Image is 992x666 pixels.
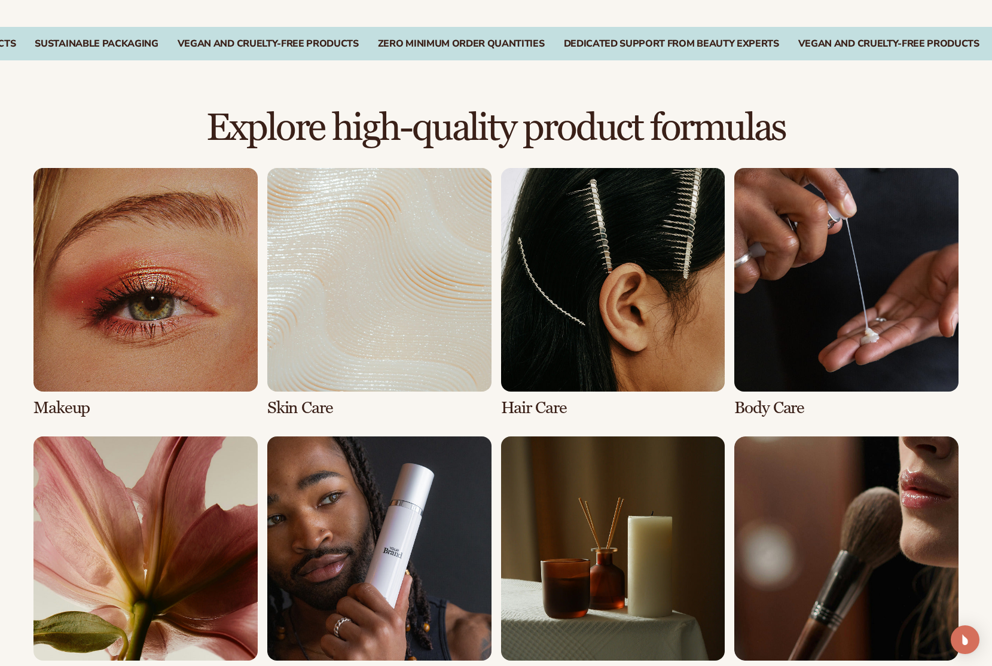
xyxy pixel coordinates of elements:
div: Open Intercom Messenger [951,625,979,654]
div: 3 / 8 [501,168,725,418]
div: SUSTAINABLE PACKAGING [35,38,158,50]
h3: Makeup [33,399,258,417]
div: 1 / 8 [33,168,258,418]
h3: Skin Care [267,399,492,417]
div: ZERO MINIMUM ORDER QUANTITIES [378,38,545,50]
div: 4 / 8 [734,168,959,418]
h3: Hair Care [501,399,725,417]
div: VEGAN AND CRUELTY-FREE PRODUCTS [178,38,359,50]
div: 2 / 8 [267,168,492,418]
h3: Body Care [734,399,959,417]
h2: Explore high-quality product formulas [33,108,959,148]
div: DEDICATED SUPPORT FROM BEAUTY EXPERTS [564,38,779,50]
div: Vegan and Cruelty-Free Products [798,38,979,50]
